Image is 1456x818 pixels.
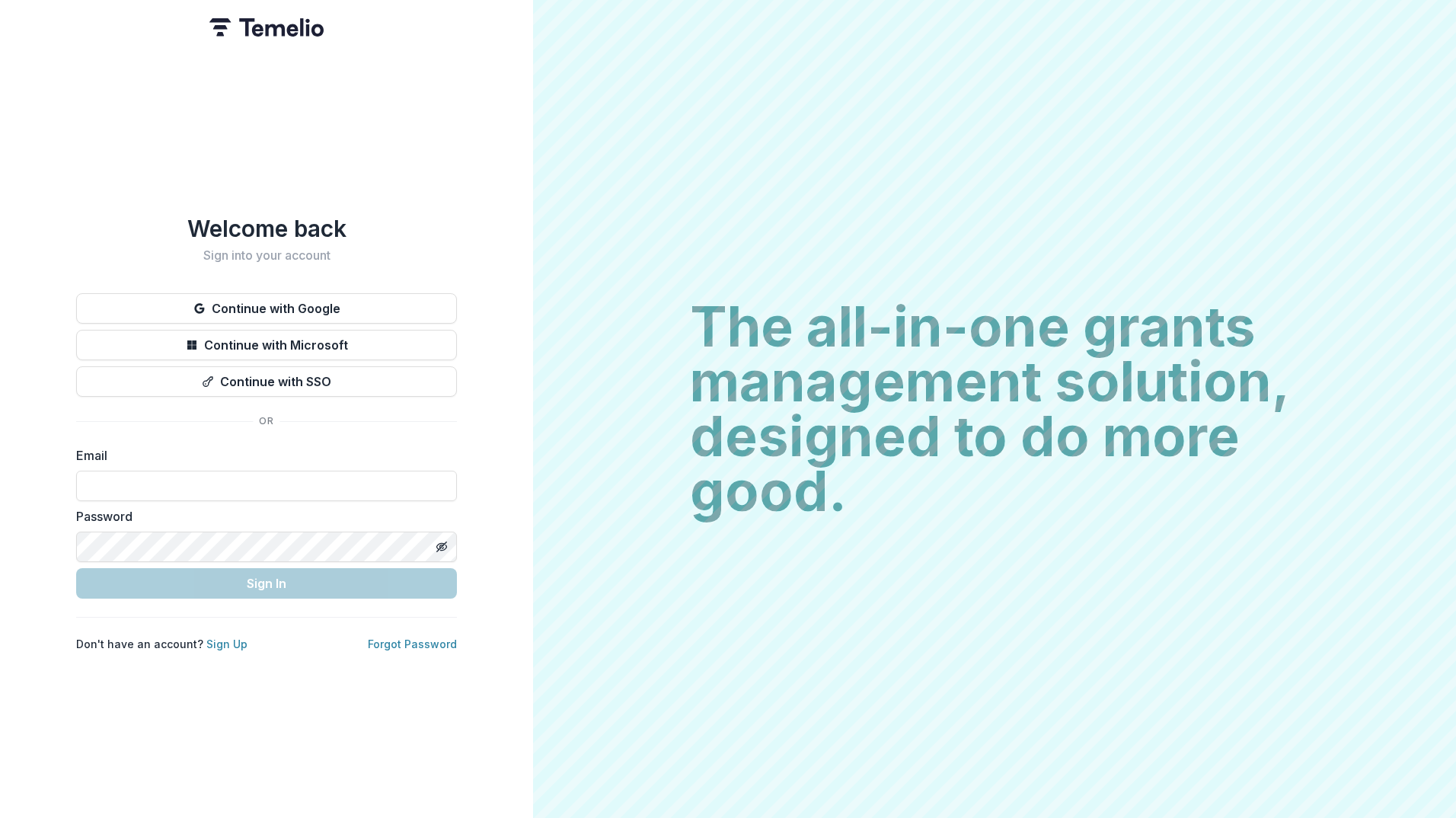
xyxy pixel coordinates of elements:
[206,637,247,650] a: Sign Up
[76,446,448,465] label: Email
[76,248,457,263] h2: Sign into your account
[429,535,454,559] button: Toggle password visibility
[76,215,457,242] h1: Welcome back
[209,18,324,37] img: Temelio
[76,568,457,599] button: Sign In
[76,636,247,652] p: Don't have an account?
[76,293,457,324] button: Continue with Google
[368,637,457,650] a: Forgot Password
[76,366,457,397] button: Continue with SSO
[76,507,448,526] label: Password
[76,330,457,360] button: Continue with Microsoft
